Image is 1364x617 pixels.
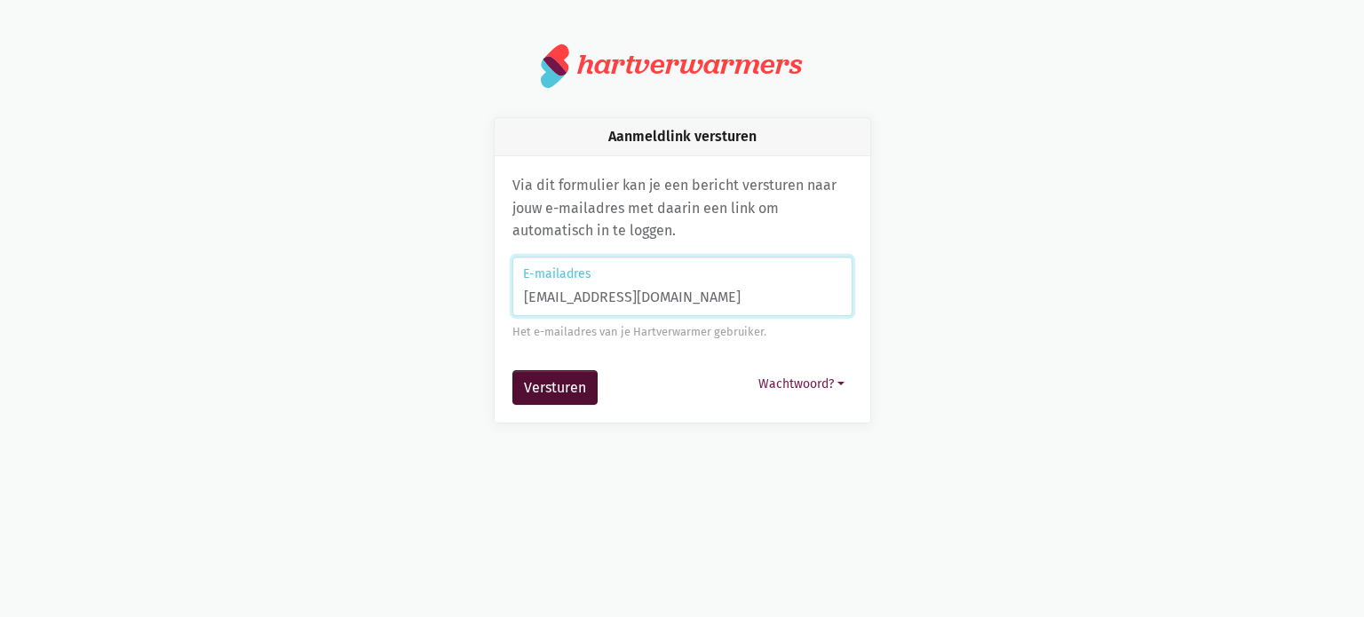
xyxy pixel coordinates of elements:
[577,48,802,81] div: hartverwarmers
[512,174,852,242] p: Via dit formulier kan je een bericht versturen naar jouw e-mailadres met daarin een link om autom...
[495,118,870,156] div: Aanmeldlink versturen
[541,43,823,89] a: hartverwarmers
[523,265,840,284] label: E-mailadres
[750,370,852,398] button: Wachtwoord?
[512,323,852,341] div: Het e-mailadres van je Hartverwarmer gebruiker.
[512,370,598,406] button: Versturen
[512,257,852,406] form: Aanmeldlink versturen
[541,43,570,89] img: logo.svg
